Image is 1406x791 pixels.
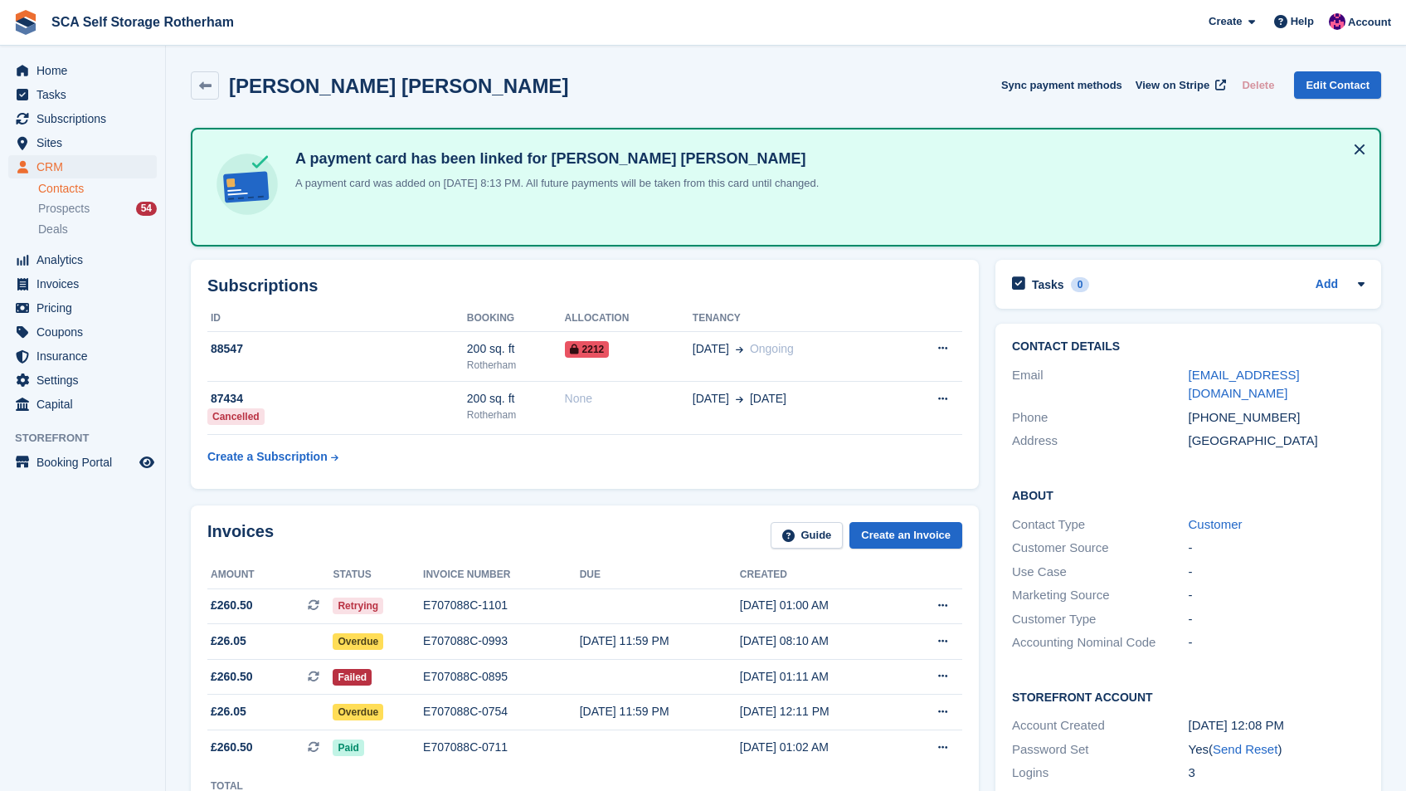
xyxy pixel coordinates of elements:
[1012,740,1189,759] div: Password Set
[1012,586,1189,605] div: Marketing Source
[211,597,253,614] span: £260.50
[1213,742,1277,756] a: Send Reset
[467,358,565,373] div: Rotherham
[750,390,786,408] span: [DATE]
[580,562,740,588] th: Due
[38,201,90,217] span: Prospects
[1235,71,1281,99] button: Delete
[36,369,136,392] span: Settings
[1189,764,1365,783] div: 3
[423,597,580,614] div: E707088C-1101
[1012,408,1189,427] div: Phone
[467,340,565,358] div: 200 sq. ft
[1291,13,1314,30] span: Help
[1189,633,1365,652] div: -
[1209,13,1242,30] span: Create
[333,562,423,588] th: Status
[1136,77,1209,94] span: View on Stripe
[38,221,157,238] a: Deals
[207,408,265,425] div: Cancelled
[8,248,157,271] a: menu
[1012,539,1189,558] div: Customer Source
[38,200,157,217] a: Prospects 54
[1189,586,1365,605] div: -
[289,175,819,192] p: A payment card was added on [DATE] 8:13 PM. All future payments will be taken from this card unti...
[1189,517,1243,531] a: Customer
[333,669,372,686] span: Failed
[1189,563,1365,582] div: -
[565,305,693,332] th: Allocation
[333,633,383,650] span: Overdue
[423,668,580,686] div: E707088C-0895
[13,10,38,35] img: stora-icon-8386f47178a22dfd0bd8f6a31ec36ba5ce8667c1dd55bd0f319d3a0aa187defe.svg
[137,452,157,472] a: Preview store
[740,632,900,650] div: [DATE] 08:10 AM
[8,272,157,295] a: menu
[423,632,580,650] div: E707088C-0993
[333,704,383,720] span: Overdue
[207,276,962,295] h2: Subscriptions
[1012,432,1189,451] div: Address
[8,131,157,154] a: menu
[740,597,900,614] div: [DATE] 01:00 AM
[8,393,157,416] a: menu
[207,448,328,466] div: Create a Subscription
[693,340,729,358] span: [DATE]
[207,562,333,588] th: Amount
[565,341,610,358] span: 2212
[1189,408,1365,427] div: [PHONE_NUMBER]
[740,739,900,756] div: [DATE] 01:02 AM
[229,75,568,97] h2: [PERSON_NAME] [PERSON_NAME]
[289,149,819,168] h4: A payment card has been linked for [PERSON_NAME] [PERSON_NAME]
[1012,610,1189,629] div: Customer Type
[8,451,157,474] a: menu
[211,739,253,756] span: £260.50
[1012,486,1365,503] h2: About
[467,408,565,422] div: Rotherham
[8,369,157,392] a: menu
[1012,688,1365,705] h2: Storefront Account
[8,155,157,178] a: menu
[211,668,253,686] span: £260.50
[8,83,157,106] a: menu
[1001,71,1122,99] button: Sync payment methods
[207,390,467,408] div: 87434
[211,632,246,650] span: £26.05
[8,320,157,344] a: menu
[36,393,136,416] span: Capital
[1012,340,1365,354] h2: Contact Details
[849,522,962,549] a: Create an Invoice
[36,59,136,82] span: Home
[36,451,136,474] span: Booking Portal
[1129,71,1229,99] a: View on Stripe
[36,320,136,344] span: Coupons
[1012,633,1189,652] div: Accounting Nominal Code
[36,131,136,154] span: Sites
[1189,716,1365,735] div: [DATE] 12:08 PM
[36,344,136,368] span: Insurance
[36,296,136,320] span: Pricing
[1189,539,1365,558] div: -
[1294,71,1381,99] a: Edit Contact
[1012,366,1189,403] div: Email
[1012,764,1189,783] div: Logins
[212,149,282,219] img: card-linked-ebf98d0992dc2aeb22e95c0e3c79077019eb2392cfd83c6a337811c24bc77127.svg
[565,390,693,408] div: None
[15,430,165,447] span: Storefront
[740,668,900,686] div: [DATE] 01:11 AM
[1189,432,1365,451] div: [GEOGRAPHIC_DATA]
[1032,277,1064,292] h2: Tasks
[580,632,740,650] div: [DATE] 11:59 PM
[38,181,157,197] a: Contacts
[740,703,900,720] div: [DATE] 12:11 PM
[467,305,565,332] th: Booking
[1329,13,1345,30] img: Sam Chapman
[423,562,580,588] th: Invoice number
[1071,277,1090,292] div: 0
[693,305,893,332] th: Tenancy
[38,222,68,237] span: Deals
[207,305,467,332] th: ID
[580,703,740,720] div: [DATE] 11:59 PM
[1316,276,1338,295] a: Add
[1189,740,1365,759] div: Yes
